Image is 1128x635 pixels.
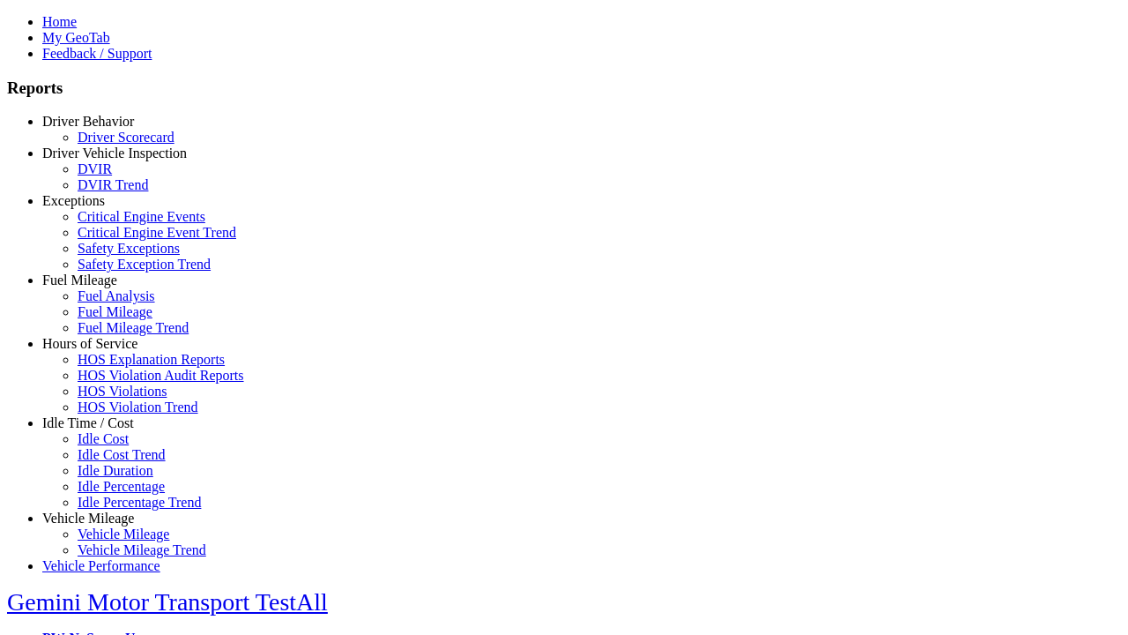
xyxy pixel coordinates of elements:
[42,114,134,129] a: Driver Behavior
[78,177,148,192] a: DVIR Trend
[42,30,110,45] a: My GeoTab
[42,273,117,288] a: Fuel Mileage
[78,288,155,303] a: Fuel Analysis
[78,463,153,478] a: Idle Duration
[78,495,201,510] a: Idle Percentage Trend
[42,146,187,161] a: Driver Vehicle Inspection
[78,209,205,224] a: Critical Engine Events
[78,161,112,176] a: DVIR
[42,558,160,573] a: Vehicle Performance
[78,352,225,367] a: HOS Explanation Reports
[78,431,129,446] a: Idle Cost
[78,320,189,335] a: Fuel Mileage Trend
[7,78,1121,98] h3: Reports
[42,336,137,351] a: Hours of Service
[78,304,152,319] a: Fuel Mileage
[42,14,77,29] a: Home
[78,241,180,256] a: Safety Exceptions
[78,527,169,542] a: Vehicle Mileage
[78,368,244,383] a: HOS Violation Audit Reports
[42,511,134,526] a: Vehicle Mileage
[42,46,152,61] a: Feedback / Support
[78,479,165,494] a: Idle Percentage
[78,257,211,272] a: Safety Exception Trend
[78,447,166,462] a: Idle Cost Trend
[78,400,198,415] a: HOS Violation Trend
[7,588,328,616] a: Gemini Motor Transport TestAll
[78,130,174,145] a: Driver Scorecard
[42,415,134,430] a: Idle Time / Cost
[78,542,206,557] a: Vehicle Mileage Trend
[42,193,105,208] a: Exceptions
[78,225,236,240] a: Critical Engine Event Trend
[78,384,167,399] a: HOS Violations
